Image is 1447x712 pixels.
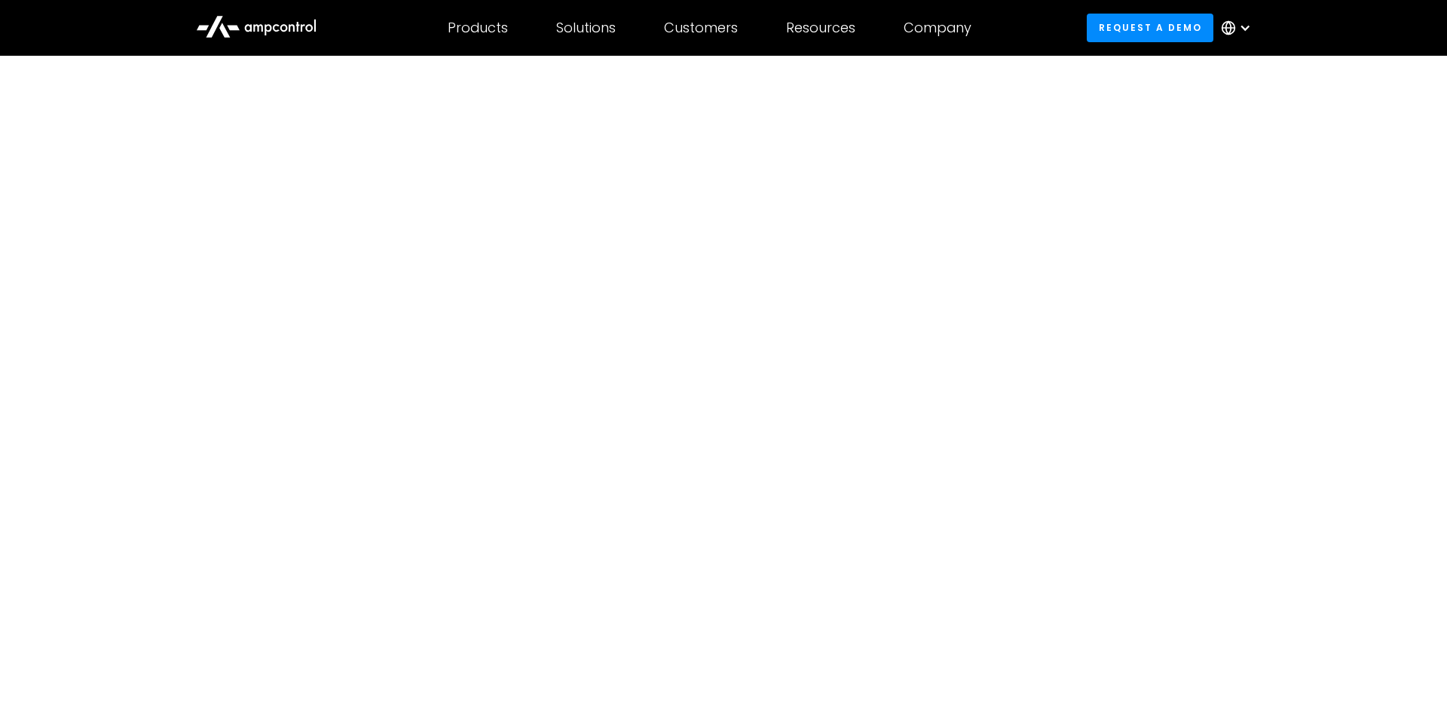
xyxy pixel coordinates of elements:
[786,20,855,36] div: Resources
[556,20,616,36] div: Solutions
[1087,14,1213,41] a: Request a demo
[448,20,508,36] div: Products
[904,20,971,36] div: Company
[664,20,738,36] div: Customers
